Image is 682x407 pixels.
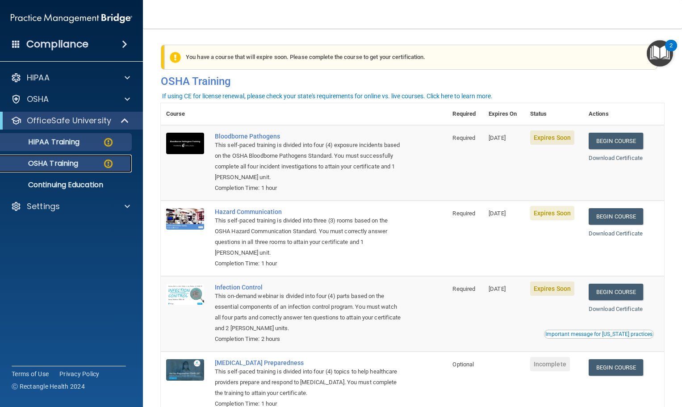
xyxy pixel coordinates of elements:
p: OSHA [27,94,49,105]
span: Expires Soon [530,281,574,296]
a: Download Certificate [589,230,643,237]
th: Expires On [483,103,525,125]
p: HIPAA Training [6,138,79,147]
button: Read this if you are a dental practitioner in the state of CA [544,330,654,339]
a: Begin Course [589,208,643,225]
img: PMB logo [11,9,132,27]
span: Incomplete [530,357,570,371]
img: warning-circle.0cc9ac19.png [103,158,114,169]
a: HIPAA [11,72,130,83]
a: Bloodborne Pathogens [215,133,402,140]
a: Hazard Communication [215,208,402,215]
th: Course [161,103,209,125]
span: [DATE] [489,210,506,217]
button: If using CE for license renewal, please check your state's requirements for online vs. live cours... [161,92,494,101]
h4: Compliance [26,38,88,50]
a: Download Certificate [589,155,643,161]
a: Download Certificate [589,306,643,312]
a: Begin Course [589,133,643,149]
div: Completion Time: 1 hour [215,183,402,193]
div: 2 [669,46,673,57]
img: warning-circle.0cc9ac19.png [103,137,114,148]
span: Required [452,285,475,292]
div: This on-demand webinar is divided into four (4) parts based on the essential components of an inf... [215,291,402,334]
img: exclamation-circle-solid-warning.7ed2984d.png [170,52,181,63]
div: Completion Time: 1 hour [215,258,402,269]
a: Begin Course [589,359,643,376]
p: OfficeSafe University [27,115,111,126]
th: Status [525,103,583,125]
a: OfficeSafe University [11,115,130,126]
a: [MEDICAL_DATA] Preparedness [215,359,402,366]
button: Open Resource Center, 2 new notifications [647,40,673,67]
th: Actions [583,103,664,125]
a: Infection Control [215,284,402,291]
p: HIPAA [27,72,50,83]
p: Settings [27,201,60,212]
div: You have a course that will expire soon. Please complete the course to get your certification. [164,45,657,70]
p: Continuing Education [6,180,128,189]
th: Required [447,103,483,125]
a: OSHA [11,94,130,105]
div: Important message for [US_STATE] practices [545,331,653,337]
span: Required [452,210,475,217]
div: This self-paced training is divided into four (4) exposure incidents based on the OSHA Bloodborne... [215,140,402,183]
span: Expires Soon [530,206,574,220]
div: Completion Time: 2 hours [215,334,402,344]
h4: OSHA Training [161,75,664,88]
div: This self-paced training is divided into three (3) rooms based on the OSHA Hazard Communication S... [215,215,402,258]
span: Expires Soon [530,130,574,145]
div: This self-paced training is divided into four (4) topics to help healthcare providers prepare and... [215,366,402,399]
span: [DATE] [489,285,506,292]
a: Privacy Policy [59,369,100,378]
span: Required [452,134,475,141]
span: Ⓒ Rectangle Health 2024 [12,382,85,391]
a: Terms of Use [12,369,49,378]
span: [DATE] [489,134,506,141]
span: Optional [452,361,474,368]
p: OSHA Training [6,159,78,168]
a: Settings [11,201,130,212]
div: If using CE for license renewal, please check your state's requirements for online vs. live cours... [162,93,493,99]
a: Begin Course [589,284,643,300]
